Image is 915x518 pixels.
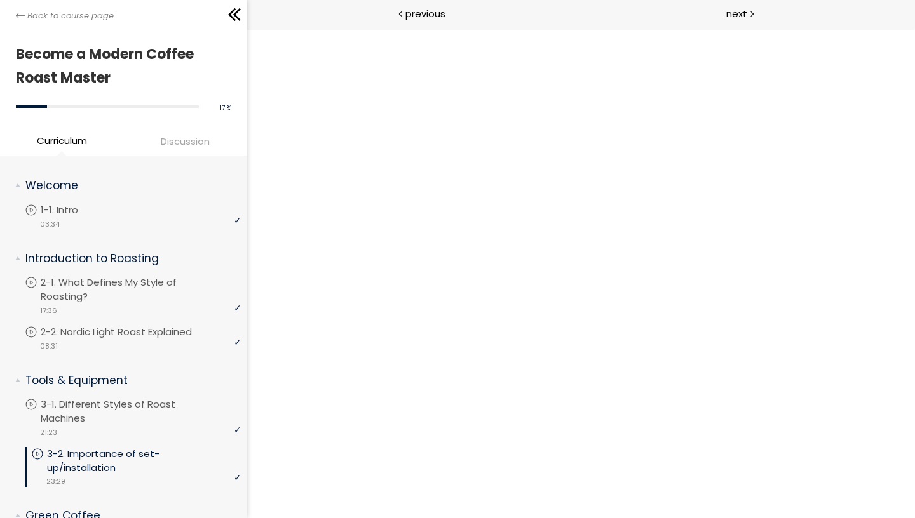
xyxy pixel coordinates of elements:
[40,427,57,438] span: 21:23
[405,6,445,21] span: previous
[161,134,210,149] span: Discussion
[37,133,87,148] span: Curriculum
[726,6,747,21] span: next
[27,10,114,22] span: Back to course page
[47,447,241,475] p: 3-2. Importance of set-up/installation
[40,341,58,352] span: 08:31
[41,203,104,217] p: 1-1. Intro
[220,103,231,113] span: 17 %
[41,325,217,339] p: 2-2. Nordic Light Roast Explained
[25,251,231,267] p: Introduction to Roasting
[16,10,114,22] a: Back to course page
[25,373,231,388] p: Tools & Equipment
[46,476,65,487] span: 23:29
[40,219,60,230] span: 03:34
[41,276,241,303] p: 2-1. What Defines My Style of Roasting?
[41,397,241,425] p: 3-1. Different Styles of Roast Machines
[16,43,225,90] h1: Become a Modern Coffee Roast Master
[25,178,231,194] p: Welcome
[40,305,57,316] span: 17:36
